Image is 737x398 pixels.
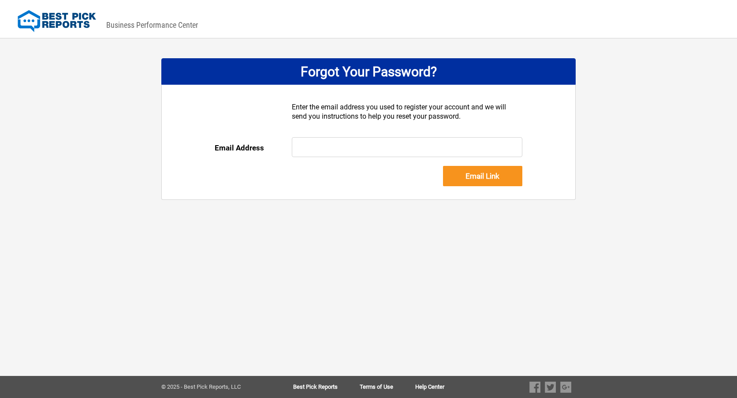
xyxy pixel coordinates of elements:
[292,102,523,137] div: Enter the email address you used to register your account and we will send you instructions to he...
[360,384,415,390] a: Terms of Use
[443,166,522,186] input: Email Link
[18,10,96,32] img: Best Pick Reports Logo
[415,384,444,390] a: Help Center
[215,137,292,158] div: Email Address
[161,58,576,85] div: Forgot Your Password?
[293,384,360,390] a: Best Pick Reports
[161,384,265,390] div: © 2025 - Best Pick Reports, LLC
